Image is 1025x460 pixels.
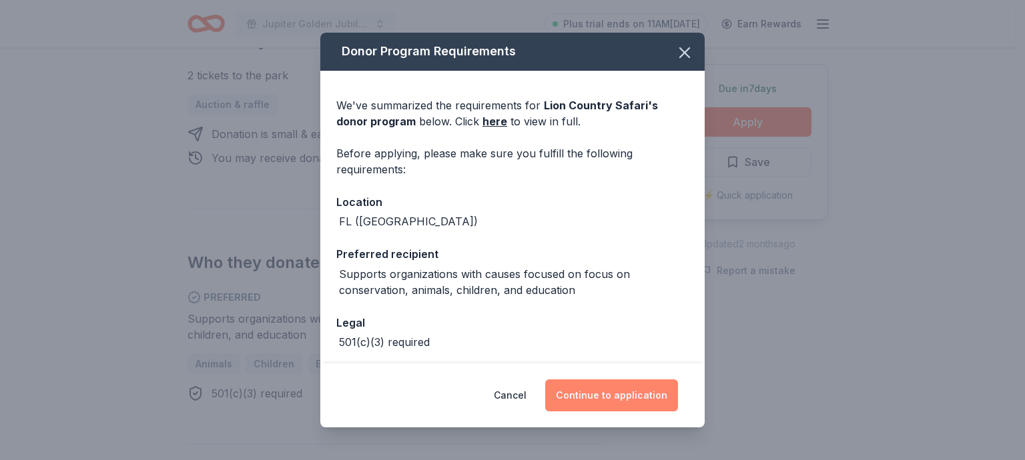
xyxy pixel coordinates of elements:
div: Before applying, please make sure you fulfill the following requirements: [336,145,689,177]
div: FL ([GEOGRAPHIC_DATA]) [339,213,478,229]
div: Supports organizations with causes focused on focus on conservation, animals, children, and educa... [339,266,689,298]
a: here [482,113,507,129]
button: Cancel [494,379,527,411]
button: Continue to application [545,379,678,411]
div: Legal [336,314,689,331]
div: Preferred recipient [336,245,689,263]
div: 501(c)(3) required [339,334,430,350]
div: We've summarized the requirements for below. Click to view in full. [336,97,689,129]
div: Location [336,193,689,211]
div: Donor Program Requirements [320,33,705,71]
